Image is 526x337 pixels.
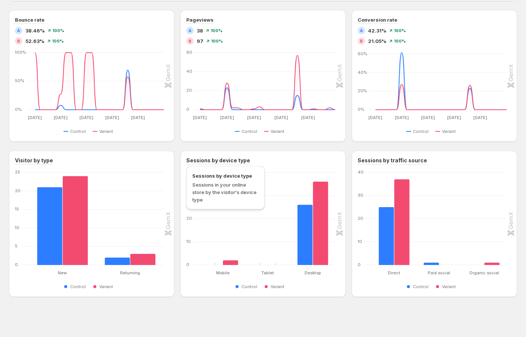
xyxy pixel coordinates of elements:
[358,157,427,164] h3: Sessions by traffic source
[211,39,223,43] span: 100%
[442,128,456,134] span: Variant
[96,172,164,265] g: Returning: Control 2,Variant 3
[358,216,363,221] text: 20
[245,172,290,265] g: Tablet: Control 0,Variant 0
[186,157,250,164] h3: Sessions by device type
[197,37,203,45] span: 97
[379,189,394,265] rect: Control 25
[394,28,406,33] span: 100%
[461,172,507,265] g: Organic social: Control 0,Variant 1
[17,28,20,33] h2: A
[235,282,260,291] button: Control
[368,27,386,34] span: 42.31%
[105,240,130,265] rect: Control 2
[186,50,192,55] text: 60
[54,115,68,120] text: [DATE]
[442,284,456,290] span: Variant
[131,115,145,120] text: [DATE]
[358,169,364,175] text: 40
[80,115,93,120] text: [DATE]
[358,88,367,93] text: 20%
[192,182,256,203] span: Sessions in your online store by the visitor's device type
[15,169,20,175] text: 25
[421,115,435,120] text: [DATE]
[189,28,192,33] h2: A
[301,115,315,120] text: [DATE]
[186,239,191,244] text: 10
[368,115,382,120] text: [DATE]
[99,128,113,134] span: Variant
[186,16,214,24] h3: Pageviews
[105,115,119,120] text: [DATE]
[15,157,53,164] h3: Visitor by type
[447,115,461,120] text: [DATE]
[417,172,462,265] g: Paid social: Control 1,Variant 0
[200,172,245,265] g: Mobile: Control 0,Variant 2
[186,216,192,221] text: 20
[197,27,203,34] span: 38
[268,247,283,265] rect: Variant 0
[358,193,363,198] text: 30
[99,284,113,290] span: Variant
[25,27,45,34] span: 38.46%
[70,128,86,134] span: Control
[193,115,207,120] text: [DATE]
[15,262,18,267] text: 0
[394,172,410,265] rect: Variant 37
[435,282,459,291] button: Variant
[15,107,22,112] text: 0%
[360,28,363,33] h2: A
[261,270,274,275] text: Tablet
[371,172,417,265] g: Direct: Control 25,Variant 37
[25,37,44,45] span: 52.63%
[413,284,429,290] span: Control
[15,225,19,230] text: 10
[235,127,260,136] button: Control
[63,127,89,136] button: Control
[220,115,234,120] text: [DATE]
[242,284,257,290] span: Control
[413,128,429,134] span: Control
[358,262,361,267] text: 0
[424,245,439,265] rect: Control 1
[207,247,222,265] rect: Control 0
[394,39,406,43] span: 100%
[15,188,21,193] text: 20
[305,270,321,275] text: Desktop
[58,270,67,275] text: New
[264,127,287,136] button: Variant
[223,243,238,265] rect: Variant 2
[242,128,257,134] span: Control
[247,115,261,120] text: [DATE]
[186,262,189,267] text: 0
[28,115,42,120] text: [DATE]
[211,28,222,33] span: 100%
[17,39,20,43] h2: B
[358,239,362,244] text: 10
[15,243,18,249] text: 5
[290,172,335,265] g: Desktop: Control 26,Variant 36
[63,282,89,291] button: Control
[298,187,313,265] rect: Control 26
[15,78,24,83] text: 50%
[358,16,397,24] h3: Conversion rate
[52,39,64,43] span: 100%
[271,284,284,290] span: Variant
[473,115,487,120] text: [DATE]
[93,282,116,291] button: Variant
[130,236,155,265] rect: Variant 3
[37,172,62,265] rect: Control 21
[70,284,86,290] span: Control
[186,88,192,93] text: 20
[120,270,140,275] text: Returning
[388,270,400,275] text: Direct
[428,270,450,275] text: Paid social
[313,172,328,265] rect: Variant 36
[264,282,287,291] button: Variant
[274,115,288,120] text: [DATE]
[358,70,367,75] text: 40%
[15,50,26,55] text: 100%
[186,69,192,74] text: 40
[15,206,19,212] text: 15
[93,127,116,136] button: Variant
